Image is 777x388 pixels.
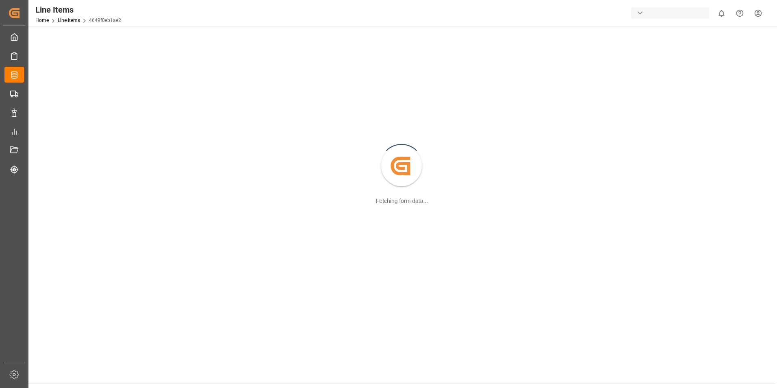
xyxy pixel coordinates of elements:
button: show 0 new notifications [712,4,731,22]
button: Help Center [731,4,749,22]
div: Fetching form data... [376,197,428,205]
a: Line Items [58,17,80,23]
a: Home [35,17,49,23]
div: Line Items [35,4,121,16]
